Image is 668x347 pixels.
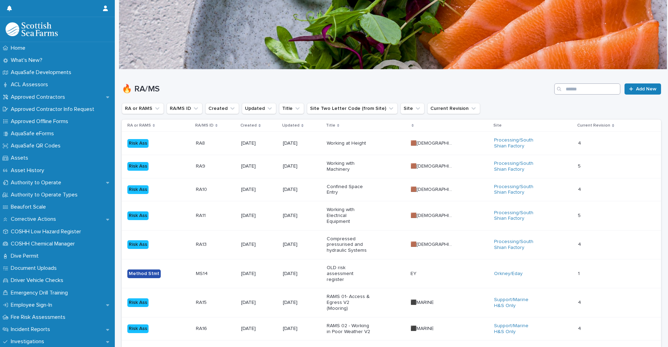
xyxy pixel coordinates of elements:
p: [DATE] [241,163,277,169]
h1: 🔥 RA/MS [122,84,551,94]
div: Risk Ass [127,185,149,194]
a: Support/Marine H&S Only [494,297,538,309]
a: Orkney/Eday [494,271,523,277]
p: RA8 [196,139,206,146]
p: Dive Permit [8,253,44,259]
p: RA13 [196,240,208,248]
p: RA11 [196,211,207,219]
p: OLD risk assessment register [327,265,370,282]
p: COSHH Chemical Manager [8,241,80,247]
div: Method Stmt [127,269,161,278]
p: AquaSafe eForms [8,130,59,137]
p: Fire Risk Assessments [8,314,71,321]
button: Site Two Letter Code (from Site) [307,103,398,114]
p: Title [326,122,335,129]
div: Risk Ass [127,298,149,307]
button: Title [279,103,304,114]
p: RAMS 01- Access & Egress V2 (Mooring) [327,294,370,311]
p: Site [493,122,502,129]
button: Site [400,103,424,114]
p: [DATE] [241,300,277,306]
p: Working with Machinery [327,161,370,172]
a: Processing/South Shian Factory [494,239,538,251]
p: 5 [578,162,582,169]
button: Created [205,103,239,114]
tr: Risk AssRA16RA16 [DATE][DATE]RAMS 02 - Working in Poor Weather V2⬛MARINE⬛MARINE Support/Marine H&... [122,317,661,340]
p: 5 [578,211,582,219]
p: RA/MS ID [195,122,214,129]
p: 🟫[DEMOGRAPHIC_DATA] [411,211,455,219]
p: 🟫[DEMOGRAPHIC_DATA] [411,162,455,169]
p: [DATE] [283,140,321,146]
p: Confined Space Entry [327,184,370,196]
p: [DATE] [283,187,321,193]
p: [DATE] [283,242,321,248]
p: 1 [578,269,581,277]
p: 4 [578,298,582,306]
p: Compressed pressurised and hydraulic Systems [327,236,370,253]
p: Working with Electrical Equipment [327,207,370,224]
p: 4 [578,240,582,248]
p: RA10 [196,185,208,193]
button: RA/MS ID [167,103,202,114]
p: Assets [8,155,34,161]
button: Updated [242,103,276,114]
a: Add New [625,83,661,95]
tr: Method StmtMS14MS14 [DATE][DATE]OLD risk assessment registerEYEY Orkney/Eday 11 [122,259,661,288]
p: Updated [282,122,300,129]
a: Processing/South Shian Factory [494,210,538,222]
p: [DATE] [283,163,321,169]
p: Approved Contractors [8,94,71,100]
p: ACL Assessors [8,81,54,88]
tr: Risk AssRA8RA8 [DATE][DATE]Working at Height🟫[DEMOGRAPHIC_DATA]🟫[DEMOGRAPHIC_DATA] Processing/Sou... [122,132,661,155]
div: Risk Ass [127,240,149,249]
div: Risk Ass [127,211,149,220]
p: RA or RAMS [127,122,151,129]
p: 🟫[DEMOGRAPHIC_DATA] [411,139,455,146]
p: Working at Height [327,140,370,146]
tr: Risk AssRA10RA10 [DATE][DATE]Confined Space Entry🟫[DEMOGRAPHIC_DATA]🟫[DEMOGRAPHIC_DATA] Processin... [122,178,661,201]
p: ⬛MARINE [411,298,435,306]
a: Processing/South Shian Factory [494,161,538,172]
p: Beaufort Scale [8,204,51,210]
span: Add New [636,87,657,91]
tr: Risk AssRA9RA9 [DATE][DATE]Working with Machinery🟫[DEMOGRAPHIC_DATA]🟫[DEMOGRAPHIC_DATA] Processin... [122,155,661,178]
tr: Risk AssRA11RA11 [DATE][DATE]Working with Electrical Equipment🟫[DEMOGRAPHIC_DATA]🟫[DEMOGRAPHIC_DA... [122,201,661,230]
p: [DATE] [283,300,321,306]
input: Search [554,83,620,95]
p: Document Uploads [8,265,62,272]
p: RAMS 02 - Working in Poor Weather V2 [327,323,370,335]
p: Employee Sign-In [8,302,58,308]
p: MS14 [196,269,209,277]
p: [DATE] [241,271,277,277]
div: Risk Ass [127,139,149,148]
a: Support/Marine H&S Only [494,323,538,335]
p: 4 [578,185,582,193]
p: [DATE] [241,140,277,146]
p: Approved Contractor Info Request [8,106,100,113]
p: RA9 [196,162,207,169]
p: Current Revision [577,122,610,129]
div: Risk Ass [127,162,149,171]
p: RA16 [196,324,208,332]
tr: Risk AssRA13RA13 [DATE][DATE]Compressed pressurised and hydraulic Systems🟫[DEMOGRAPHIC_DATA]🟫[DEM... [122,230,661,259]
p: COSHH Low Hazard Register [8,228,87,235]
p: RA15 [196,298,208,306]
p: Corrective Actions [8,216,62,223]
div: Risk Ass [127,324,149,333]
p: What's New? [8,57,48,64]
p: Investigations [8,338,50,345]
p: Emergency Drill Training [8,290,73,296]
p: Driver Vehicle Checks [8,277,69,284]
p: [DATE] [241,326,277,332]
p: Created [240,122,257,129]
p: AquaSafe QR Codes [8,143,66,149]
p: Authority to Operate [8,179,67,186]
p: Approved Offline Forms [8,118,74,125]
p: 🟫[DEMOGRAPHIC_DATA] [411,240,455,248]
button: Current Revision [427,103,480,114]
p: 🟫[DEMOGRAPHIC_DATA] [411,185,455,193]
p: [DATE] [241,213,277,219]
p: [DATE] [283,271,321,277]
